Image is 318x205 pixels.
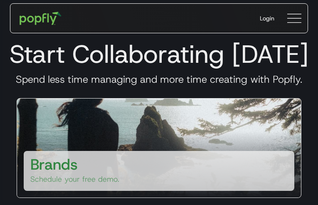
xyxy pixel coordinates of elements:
h3: Brands [30,154,78,174]
p: Schedule your free demo. [30,174,119,184]
a: Login [253,7,281,29]
div: Login [260,14,274,22]
a: home [14,6,67,31]
h1: Start Collaborating [DATE] [7,39,311,69]
h3: Spend less time managing and more time creating with Popfly. [7,73,311,86]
